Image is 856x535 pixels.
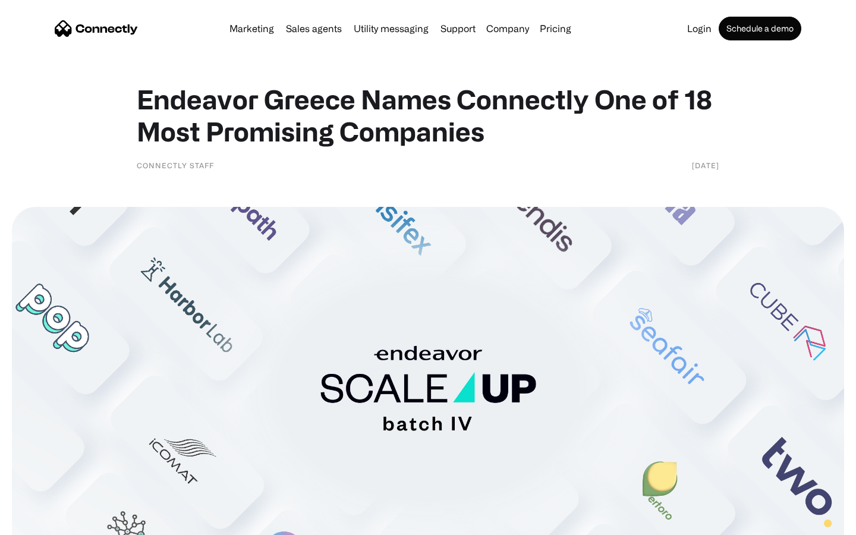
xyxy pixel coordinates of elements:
[137,159,214,171] div: Connectly Staff
[692,159,719,171] div: [DATE]
[12,514,71,531] aside: Language selected: English
[24,514,71,531] ul: Language list
[682,24,716,33] a: Login
[535,24,576,33] a: Pricing
[436,24,480,33] a: Support
[719,17,801,40] a: Schedule a demo
[486,20,529,37] div: Company
[281,24,347,33] a: Sales agents
[225,24,279,33] a: Marketing
[137,83,719,147] h1: Endeavor Greece Names Connectly One of 18 Most Promising Companies
[349,24,433,33] a: Utility messaging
